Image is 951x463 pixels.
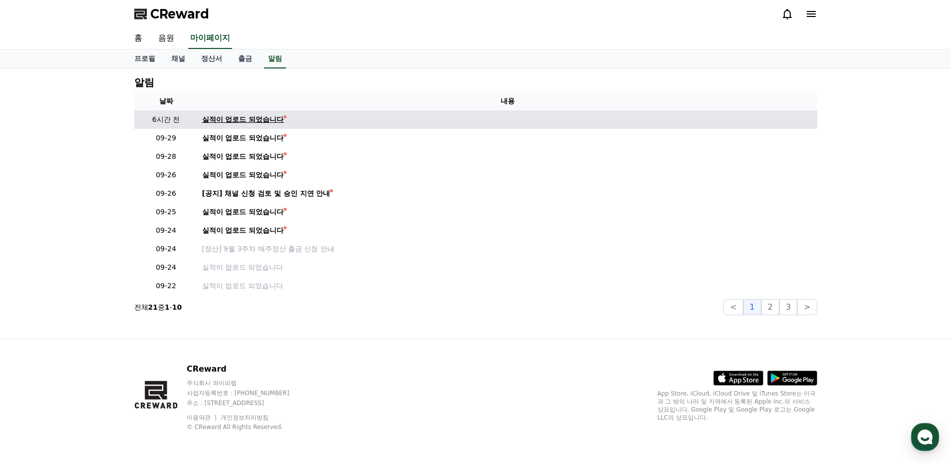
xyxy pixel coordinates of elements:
p: 09-26 [138,188,194,199]
a: 개인정보처리방침 [221,414,269,421]
div: 실적이 업로드 되었습니다 [202,151,284,162]
a: 실적이 업로드 되었습니다 [202,133,813,143]
button: 1 [743,299,761,315]
div: 실적이 업로드 되었습니다 [202,133,284,143]
a: 실적이 업로드 되었습니다 [202,114,813,125]
a: 음원 [150,28,182,49]
p: 09-29 [138,133,194,143]
p: 09-24 [138,244,194,254]
div: 실적이 업로드 되었습니다 [202,225,284,236]
p: © CReward All Rights Reserved. [187,423,309,431]
p: 09-22 [138,281,194,291]
a: 실적이 업로드 되었습니다 [202,281,813,291]
p: 09-24 [138,225,194,236]
p: 09-28 [138,151,194,162]
p: 09-24 [138,262,194,273]
p: 주소 : [STREET_ADDRESS] [187,399,309,407]
th: 내용 [198,92,817,110]
h4: 알림 [134,77,154,88]
a: 마이페이지 [188,28,232,49]
button: < [723,299,743,315]
a: 설정 [129,317,192,342]
p: 사업자등록번호 : [PHONE_NUMBER] [187,389,309,397]
span: 홈 [31,332,37,340]
a: 실적이 업로드 되었습니다 [202,207,813,217]
a: 실적이 업로드 되었습니다 [202,170,813,180]
button: 3 [779,299,797,315]
button: 2 [761,299,779,315]
span: CReward [150,6,209,22]
div: 실적이 업로드 되었습니다 [202,207,284,217]
span: 대화 [91,332,103,340]
p: 전체 중 - [134,302,182,312]
a: 홈 [126,28,150,49]
strong: 21 [148,303,158,311]
p: 09-25 [138,207,194,217]
a: [정산] 9월 3주차 매주정산 출금 신청 안내 [202,244,813,254]
a: 대화 [66,317,129,342]
a: 알림 [264,49,286,68]
span: 설정 [154,332,166,340]
div: 실적이 업로드 되었습니다 [202,114,284,125]
a: 프로필 [126,49,163,68]
a: [공지] 채널 신청 검토 및 승인 지연 안내 [202,188,813,199]
a: 채널 [163,49,193,68]
p: 09-26 [138,170,194,180]
a: 정산서 [193,49,230,68]
th: 날짜 [134,92,198,110]
strong: 1 [165,303,170,311]
a: 실적이 업로드 되었습니다 [202,151,813,162]
a: 홈 [3,317,66,342]
p: App Store, iCloud, iCloud Drive 및 iTunes Store는 미국과 그 밖의 나라 및 지역에서 등록된 Apple Inc.의 서비스 상표입니다. Goo... [657,390,817,422]
div: [공지] 채널 신청 검토 및 승인 지연 안내 [202,188,330,199]
a: 실적이 업로드 되었습니다 [202,225,813,236]
button: > [797,299,817,315]
p: 6시간 전 [138,114,194,125]
a: 실적이 업로드 되었습니다 [202,262,813,273]
strong: 10 [172,303,182,311]
a: 출금 [230,49,260,68]
a: 이용약관 [187,414,218,421]
p: CReward [187,363,309,375]
p: 주식회사 와이피랩 [187,379,309,387]
div: 실적이 업로드 되었습니다 [202,170,284,180]
a: CReward [134,6,209,22]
